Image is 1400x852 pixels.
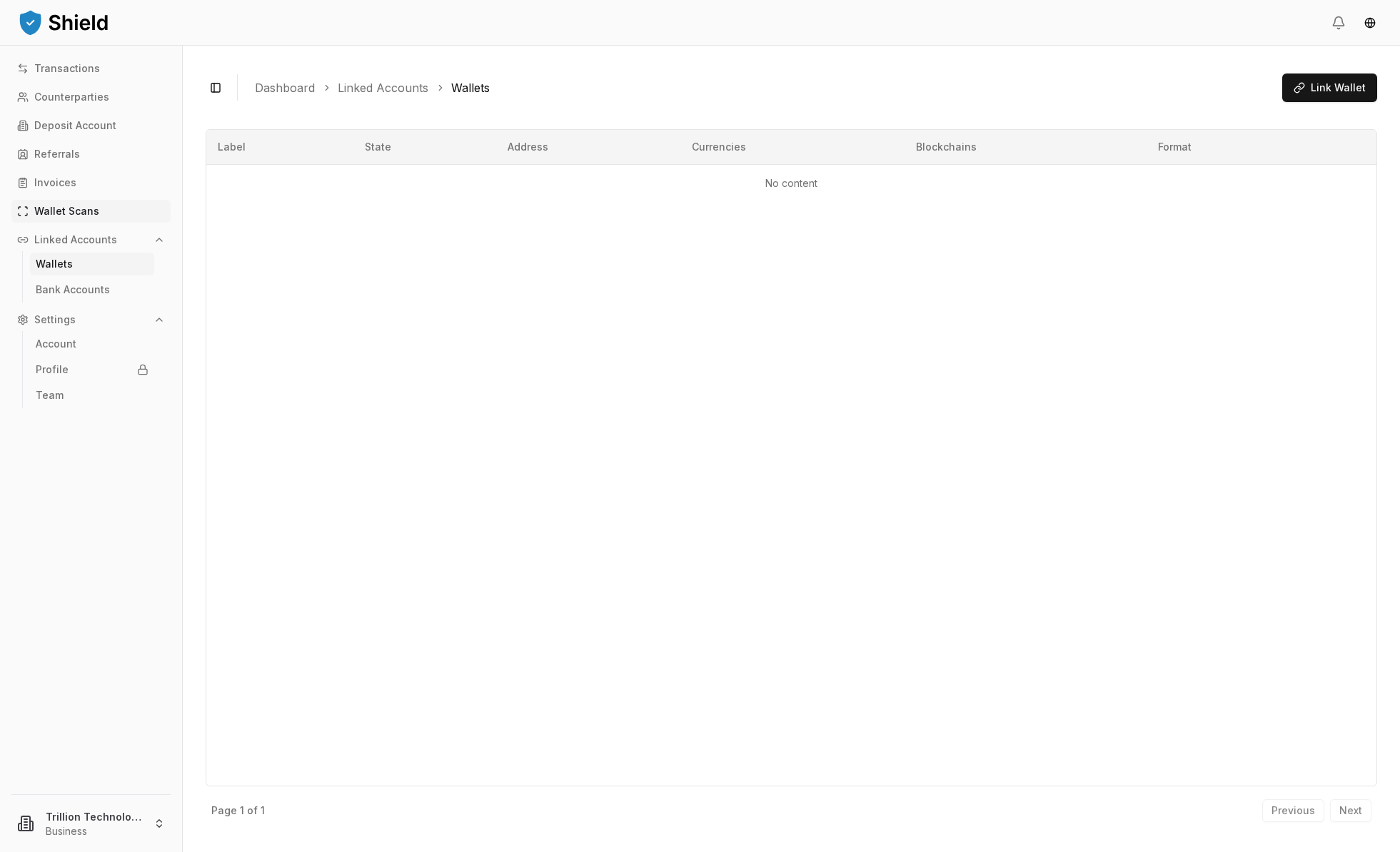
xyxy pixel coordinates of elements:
th: Blockchains [905,130,1147,164]
a: Wallets [451,79,490,96]
nav: breadcrumb [255,79,1271,96]
p: Counterparties [34,92,109,102]
p: Invoices [34,178,76,188]
a: Wallet Scans [11,200,171,223]
p: Settings [34,315,76,325]
p: Bank Accounts [36,285,110,295]
button: Linked Accounts [11,228,171,251]
button: Link Wallet [1282,73,1377,102]
a: Wallets [30,253,154,275]
p: Business [46,824,142,838]
a: Counterparties [11,86,171,108]
p: of [247,806,258,816]
a: Account [30,333,154,355]
p: 1 [261,806,265,816]
p: Transactions [34,64,100,73]
a: Bank Accounts [30,278,154,301]
a: Invoices [11,171,171,194]
th: Label [206,130,353,164]
p: 1 [240,806,244,816]
p: No content [218,176,1365,191]
p: Linked Accounts [34,235,117,245]
p: Referrals [34,149,80,159]
p: Page [211,806,237,816]
p: Wallet Scans [34,206,99,216]
a: Deposit Account [11,114,171,137]
th: State [353,130,496,164]
span: Link Wallet [1311,81,1366,95]
a: Referrals [11,143,171,166]
p: Team [36,390,64,400]
a: Profile [30,358,154,381]
img: ShieldPay Logo [17,8,110,36]
button: Settings [11,308,171,331]
a: Team [30,384,154,407]
button: Trillion Technologies and Trading LLCBusiness [6,801,176,846]
th: Format [1147,130,1310,164]
p: Wallets [36,259,73,269]
p: Trillion Technologies and Trading LLC [46,809,142,824]
p: Deposit Account [34,121,116,131]
a: Linked Accounts [338,79,428,96]
a: Transactions [11,57,171,80]
th: Address [496,130,680,164]
th: Currencies [680,130,904,164]
p: Account [36,339,76,349]
p: Profile [36,365,69,375]
a: Dashboard [255,79,315,96]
